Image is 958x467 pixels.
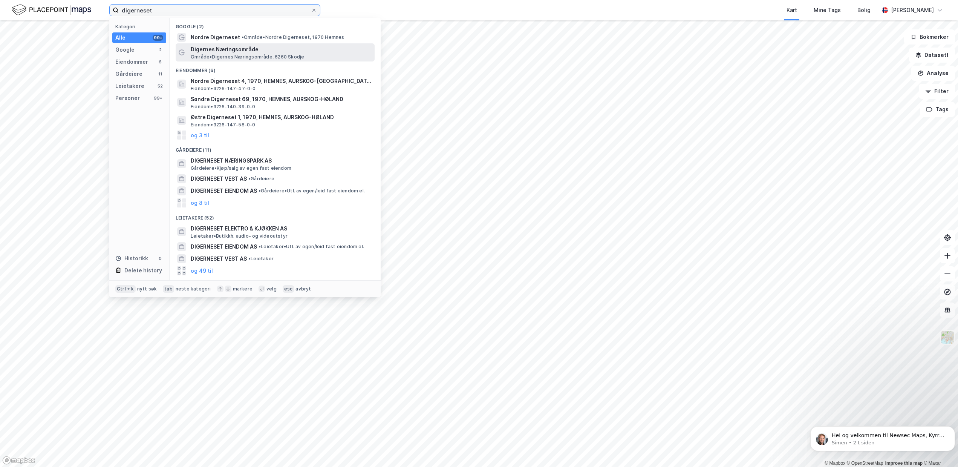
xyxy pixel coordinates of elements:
span: Leietaker [248,256,274,262]
div: Kategori [115,24,166,29]
div: Personer [115,94,140,103]
a: Improve this map [885,461,923,466]
span: DIGERNESET ELEKTRO & KJØKKEN AS [191,224,372,233]
div: avbryt [295,286,311,292]
div: Eiendommer [115,57,148,66]
button: og 8 til [191,198,209,207]
span: • [248,176,251,181]
img: logo.f888ab2527a4732fd821a326f86c7f29.svg [12,3,91,17]
div: velg [266,286,277,292]
span: • [259,188,261,194]
span: • [242,34,244,40]
span: Leietaker • Butikkh. audio- og videoutstyr [191,233,288,239]
span: Område • Digernes Næringsområde, 6260 Skodje [191,54,304,60]
span: Nordre Digerneset [191,33,240,42]
button: Bokmerker [904,29,955,45]
div: [PERSON_NAME] [891,6,934,15]
div: 0 [157,255,163,261]
span: Nordre Digerneset 4, 1970, HEMNES, AURSKOG-[GEOGRAPHIC_DATA] [191,77,372,86]
span: Digernes Næringsområde [191,45,372,54]
button: og 49 til [191,266,213,275]
div: 2 [157,47,163,53]
span: Gårdeiere [248,176,274,182]
span: Område • Nordre Digerneset, 1970 Hemnes [242,34,344,40]
span: DIGERNESET EIENDOM AS [191,242,257,251]
div: nytt søk [137,286,157,292]
span: Gårdeiere • Kjøp/salg av egen fast eiendom [191,165,291,171]
button: og 3 til [191,131,209,140]
div: tab [163,285,174,293]
a: Mapbox homepage [2,456,35,465]
div: Mine Tags [814,6,841,15]
span: Eiendom • 3226-147-58-0-0 [191,122,256,128]
div: Historikk [115,254,148,263]
div: Alle [115,33,125,42]
span: Søndre Digerneset 69, 1970, HEMNES, AURSKOG-HØLAND [191,95,372,104]
div: Eiendommer (6) [170,61,381,75]
button: Tags [920,102,955,117]
span: DIGERNESET VEST AS [191,174,247,183]
div: Bolig [857,6,871,15]
div: Google [115,45,135,54]
div: markere [233,286,253,292]
div: Gårdeiere [115,69,142,78]
button: Filter [919,84,955,99]
div: Delete history [124,266,162,275]
span: Eiendom • 3226-147-47-0-0 [191,86,256,92]
div: 6 [157,59,163,65]
span: DIGERNESET NÆRINGSPARK AS [191,156,372,165]
iframe: Intercom notifications melding [807,410,958,463]
span: Gårdeiere • Utl. av egen/leid fast eiendom el. [259,188,365,194]
div: neste kategori [176,286,211,292]
span: • [248,256,251,261]
div: 99+ [153,95,163,101]
div: esc [283,285,294,293]
span: Østre Digerneset 1, 1970, HEMNES, AURSKOG-HØLAND [191,113,372,122]
span: • [259,244,261,249]
div: Gårdeiere (11) [170,141,381,155]
button: Datasett [909,48,955,63]
div: Leietakere [115,81,144,91]
a: Mapbox [825,461,845,466]
div: Personer (99+) [170,277,381,290]
div: Google (2) [170,18,381,31]
div: 11 [157,71,163,77]
button: Analyse [911,66,955,81]
input: Søk på adresse, matrikkel, gårdeiere, leietakere eller personer [119,5,311,16]
div: 52 [157,83,163,89]
span: DIGERNESET EIENDOM AS [191,186,257,195]
div: Kart [787,6,797,15]
span: DIGERNESET VEST AS [191,254,247,263]
span: Eiendom • 3226-140-39-0-0 [191,104,256,110]
div: 99+ [153,35,163,41]
span: Leietaker • Utl. av egen/leid fast eiendom el. [259,244,364,250]
a: OpenStreetMap [847,461,883,466]
img: Z [940,330,955,344]
div: Leietakere (52) [170,209,381,223]
div: Ctrl + k [115,285,136,293]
